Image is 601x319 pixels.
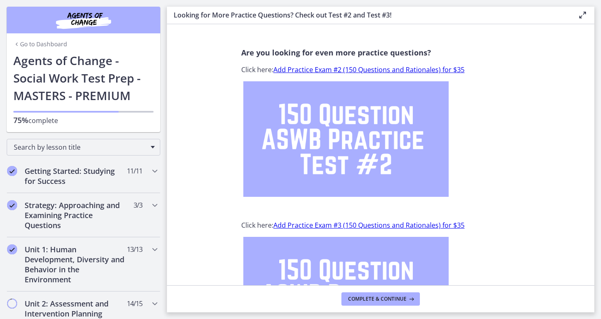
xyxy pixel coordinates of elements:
h2: Strategy: Approaching and Examining Practice Questions [25,200,126,230]
a: Add Practice Exam #3 (150 Questions and Rationales) for $35 [273,221,465,230]
span: Search by lesson title [14,143,146,152]
span: 13 / 13 [127,244,142,254]
p: Click here: [241,220,520,230]
i: Completed [7,244,17,254]
a: Go to Dashboard [13,40,67,48]
i: Completed [7,166,17,176]
span: 11 / 11 [127,166,142,176]
span: 14 / 15 [127,299,142,309]
span: Are you looking for even more practice questions? [241,48,431,58]
img: 150_Question_ASWB_Practice_Test__2.png [243,81,449,197]
p: Click here: [241,65,520,75]
span: Complete & continue [348,296,407,302]
a: Add Practice Exam #2 (150 Questions and Rationales) for $35 [273,65,465,74]
i: Completed [7,200,17,210]
p: complete [13,115,154,126]
button: Complete & continue [341,292,420,306]
h3: Looking for More Practice Questions? Check out Test #2 and Test #3! [174,10,564,20]
h1: Agents of Change - Social Work Test Prep - MASTERS - PREMIUM [13,52,154,104]
h2: Unit 1: Human Development, Diversity and Behavior in the Environment [25,244,126,284]
h2: Getting Started: Studying for Success [25,166,126,186]
span: 75% [13,115,28,125]
div: Search by lesson title [7,139,160,156]
img: Agents of Change [33,10,134,30]
h2: Unit 2: Assessment and Intervention Planning [25,299,126,319]
span: 3 / 3 [134,200,142,210]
